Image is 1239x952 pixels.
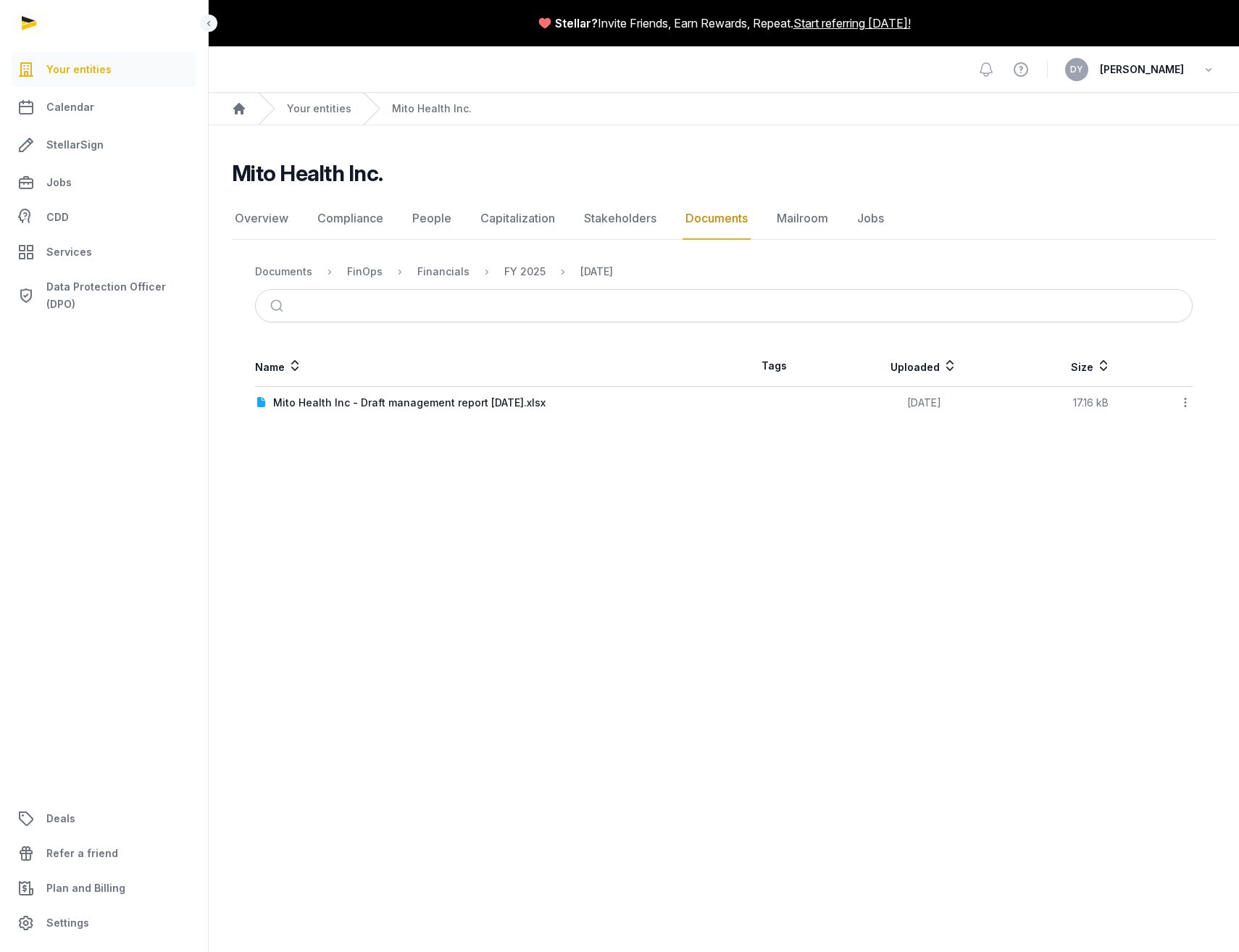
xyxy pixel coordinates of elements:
[46,278,191,313] span: Data Protection Officer (DPO)
[314,198,386,240] a: Compliance
[12,165,196,200] a: Jobs
[347,264,383,279] div: FinOps
[1070,65,1083,74] span: DY
[854,198,887,240] a: Jobs
[1023,346,1159,387] th: Size
[12,90,196,125] a: Calendar
[46,845,118,862] span: Refer a friend
[1100,61,1184,78] span: [PERSON_NAME]
[978,784,1239,952] iframe: Chat Widget
[580,264,613,279] div: [DATE]
[1023,387,1159,419] td: 17.16 kB
[255,254,1193,289] nav: Breadcrumb
[774,198,831,240] a: Mailroom
[12,128,196,162] a: StellarSign
[287,101,351,116] a: Your entities
[409,198,454,240] a: People
[262,290,296,322] button: Submit
[12,235,196,270] a: Services
[555,14,598,32] span: Stellar?
[793,14,911,32] a: Start referring [DATE]!
[209,93,1239,125] nav: Breadcrumb
[46,209,69,226] span: CDD
[12,272,196,319] a: Data Protection Officer (DPO)
[46,174,72,191] span: Jobs
[12,801,196,836] a: Deals
[477,198,558,240] a: Capitalization
[12,871,196,906] a: Plan and Billing
[46,880,125,897] span: Plan and Billing
[232,198,291,240] a: Overview
[232,198,1216,240] nav: Tabs
[255,264,312,279] div: Documents
[907,396,941,409] span: [DATE]
[46,99,94,116] span: Calendar
[46,61,112,78] span: Your entities
[232,160,383,186] h2: Mito Health Inc.
[417,264,470,279] div: Financials
[581,198,659,240] a: Stakeholders
[392,101,472,116] a: Mito Health Inc.
[46,914,89,932] span: Settings
[724,346,825,387] th: Tags
[46,243,92,261] span: Services
[825,346,1023,387] th: Uploaded
[255,346,724,387] th: Name
[256,397,267,409] img: document.svg
[12,52,196,87] a: Your entities
[12,203,196,232] a: CDD
[1065,58,1088,81] button: DY
[273,396,546,410] div: Mito Health Inc - Draft management report [DATE].xlsx
[504,264,546,279] div: FY 2025
[12,906,196,940] a: Settings
[46,136,104,154] span: StellarSign
[46,810,75,827] span: Deals
[12,836,196,871] a: Refer a friend
[683,198,751,240] a: Documents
